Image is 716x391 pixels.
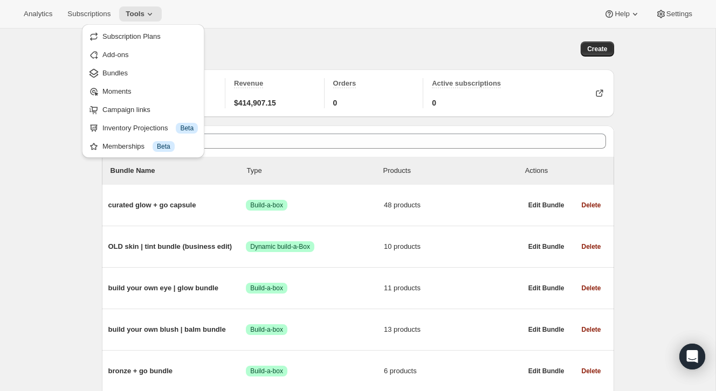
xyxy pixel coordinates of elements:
[102,141,198,152] div: Memberships
[522,198,571,213] button: Edit Bundle
[102,32,161,40] span: Subscription Plans
[180,124,194,132] span: Beta
[384,283,522,294] span: 11 products
[102,51,128,59] span: Add-ons
[102,69,128,77] span: Bundles
[85,46,201,63] button: Add-ons
[102,123,198,134] div: Inventory Projections
[528,325,564,334] span: Edit Bundle
[127,134,606,149] input: Filter bundles
[528,284,564,292] span: Edit Bundle
[108,366,246,376] span: bronze + go bundle
[85,82,201,100] button: Moments
[384,366,522,376] span: 6 products
[581,242,601,251] span: Delete
[528,242,564,251] span: Edit Bundle
[575,281,607,296] button: Delete
[679,344,705,369] div: Open Intercom Messenger
[581,41,614,57] button: Create
[615,10,629,18] span: Help
[85,27,201,45] button: Subscription Plans
[24,10,52,18] span: Analytics
[666,10,692,18] span: Settings
[522,364,571,379] button: Edit Bundle
[575,364,607,379] button: Delete
[522,239,571,254] button: Edit Bundle
[250,325,283,334] span: Build-a-box
[108,324,246,335] span: build your own blush | balm bundle
[108,241,246,252] span: OLD skin | tint bundle (business edit)
[126,10,144,18] span: Tools
[102,87,131,95] span: Moments
[247,165,383,176] div: Type
[528,367,564,375] span: Edit Bundle
[528,201,564,210] span: Edit Bundle
[581,367,601,375] span: Delete
[111,165,247,176] p: Bundle Name
[157,142,170,151] span: Beta
[522,281,571,296] button: Edit Bundle
[432,97,436,108] span: 0
[102,106,150,114] span: Campaign links
[333,97,338,108] span: 0
[67,10,111,18] span: Subscriptions
[333,79,356,87] span: Orders
[85,119,201,136] button: Inventory Projections
[250,242,310,251] span: Dynamic build-a-Box
[234,97,276,108] span: $414,907.15
[575,198,607,213] button: Delete
[85,101,201,118] button: Campaign links
[581,325,601,334] span: Delete
[85,137,201,155] button: Memberships
[250,201,283,210] span: Build-a-box
[85,64,201,81] button: Bundles
[587,45,607,53] span: Create
[597,6,646,22] button: Help
[383,165,520,176] div: Products
[649,6,699,22] button: Settings
[575,322,607,337] button: Delete
[17,6,59,22] button: Analytics
[384,324,522,335] span: 13 products
[581,284,601,292] span: Delete
[250,367,283,375] span: Build-a-box
[61,6,117,22] button: Subscriptions
[522,322,571,337] button: Edit Bundle
[250,284,283,292] span: Build-a-box
[119,6,162,22] button: Tools
[234,79,263,87] span: Revenue
[575,239,607,254] button: Delete
[384,200,522,211] span: 48 products
[432,79,501,87] span: Active subscriptions
[384,241,522,252] span: 10 products
[108,200,246,211] span: curated glow + go capsule
[525,165,605,176] div: Actions
[581,201,601,210] span: Delete
[108,283,246,294] span: build your own eye | glow bundle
